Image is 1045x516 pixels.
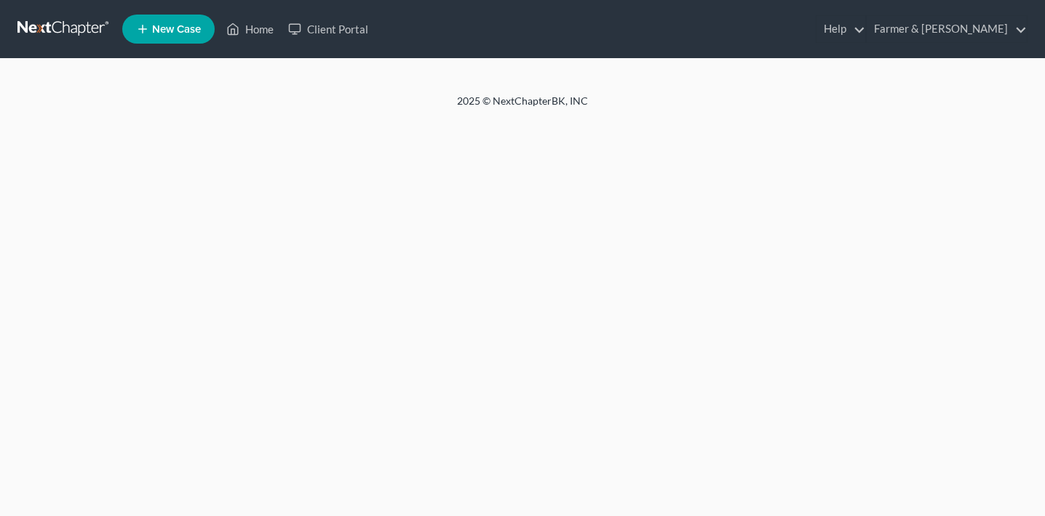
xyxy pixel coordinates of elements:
a: Home [219,16,281,42]
new-legal-case-button: New Case [122,15,215,44]
a: Client Portal [281,16,376,42]
a: Farmer & [PERSON_NAME] [867,16,1027,42]
a: Help [816,16,865,42]
div: 2025 © NextChapterBK, INC [108,94,937,120]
